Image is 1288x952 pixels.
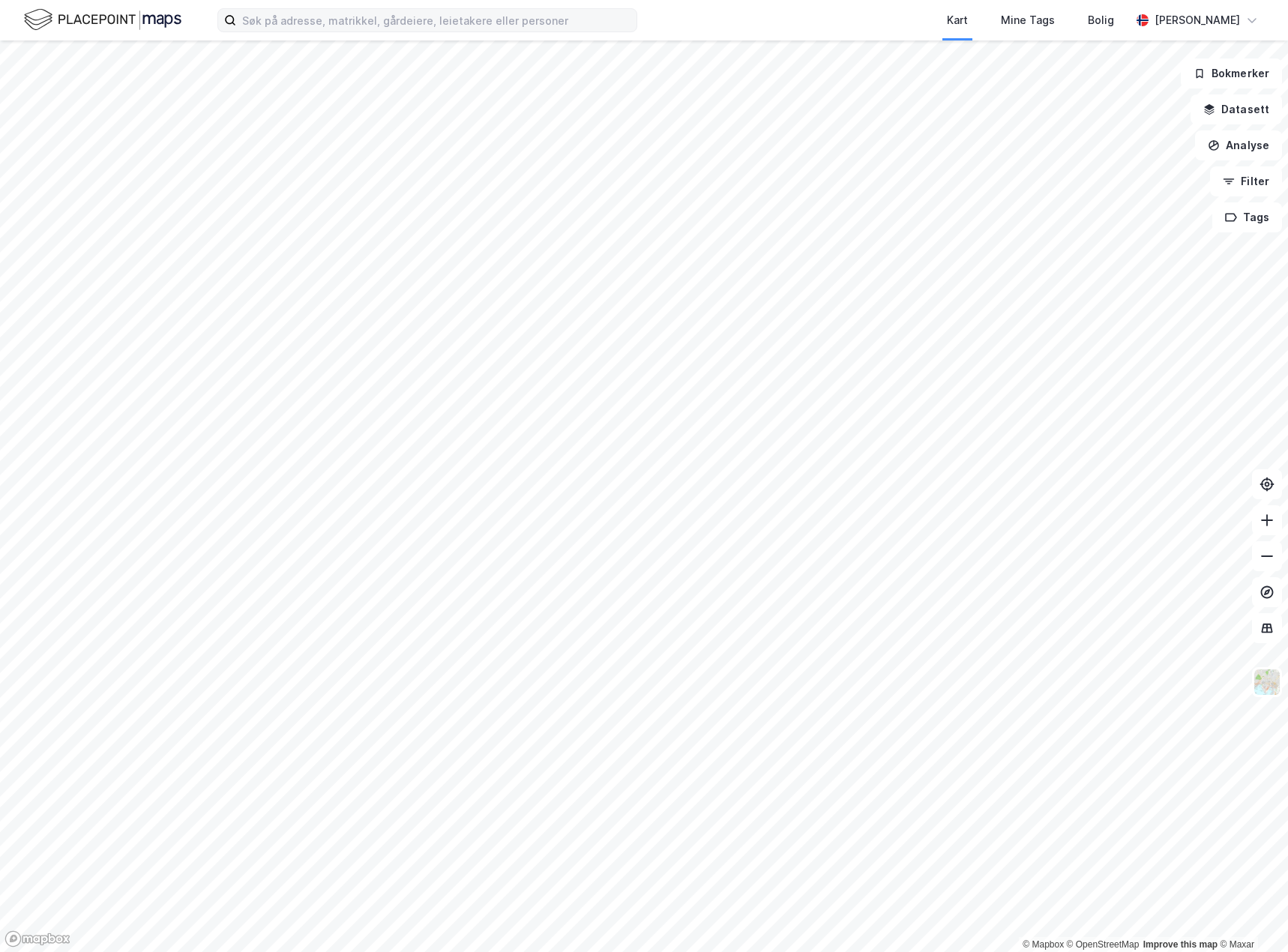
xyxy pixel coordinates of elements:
[1143,939,1218,950] a: Improve this map
[236,9,637,31] input: Søk på adresse, matrikkel, gårdeiere, leietakere eller personer
[4,930,70,948] a: Mapbox homepage
[947,11,968,29] div: Kart
[1181,58,1282,88] button: Bokmerker
[1253,668,1281,696] img: Z
[1023,939,1064,950] a: Mapbox
[1191,94,1282,124] button: Datasett
[24,7,181,33] img: logo.f888ab2527a4732fd821a326f86c7f29.svg
[1212,202,1282,232] button: Tags
[1210,166,1282,196] button: Filter
[1001,11,1055,29] div: Mine Tags
[1195,130,1282,160] button: Analyse
[1067,939,1140,950] a: OpenStreetMap
[1213,880,1288,952] div: Kontrollprogram for chat
[1088,11,1114,29] div: Bolig
[1155,11,1240,29] div: [PERSON_NAME]
[1213,880,1288,952] iframe: Chat Widget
